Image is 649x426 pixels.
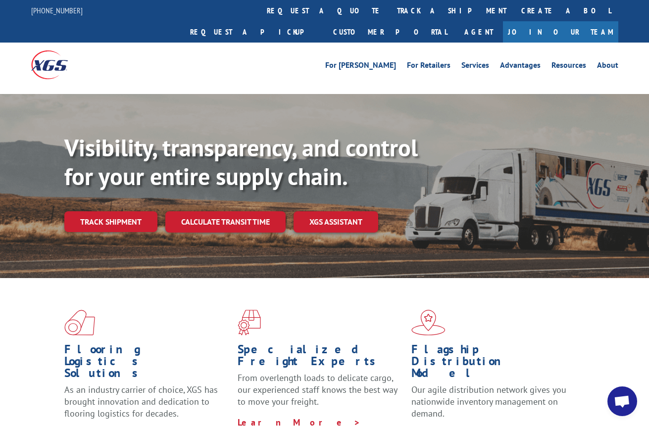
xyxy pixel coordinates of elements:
[64,132,418,191] b: Visibility, transparency, and control for your entire supply chain.
[238,310,261,335] img: xgs-icon-focused-on-flooring-red
[411,343,577,384] h1: Flagship Distribution Model
[500,61,541,72] a: Advantages
[325,61,396,72] a: For [PERSON_NAME]
[597,61,618,72] a: About
[238,372,403,416] p: From overlength loads to delicate cargo, our experienced staff knows the best way to move your fr...
[238,343,403,372] h1: Specialized Freight Experts
[165,211,286,233] a: Calculate transit time
[64,384,218,419] span: As an industry carrier of choice, XGS has brought innovation and dedication to flooring logistics...
[551,61,586,72] a: Resources
[183,21,326,43] a: Request a pickup
[64,343,230,384] h1: Flooring Logistics Solutions
[454,21,503,43] a: Agent
[503,21,618,43] a: Join Our Team
[411,310,446,335] img: xgs-icon-flagship-distribution-model-red
[411,384,566,419] span: Our agile distribution network gives you nationwide inventory management on demand.
[64,211,157,232] a: Track shipment
[607,386,637,416] div: Open chat
[326,21,454,43] a: Customer Portal
[64,310,95,335] img: xgs-icon-total-supply-chain-intelligence-red
[294,211,378,233] a: XGS ASSISTANT
[461,61,489,72] a: Services
[407,61,450,72] a: For Retailers
[31,5,83,15] a: [PHONE_NUMBER]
